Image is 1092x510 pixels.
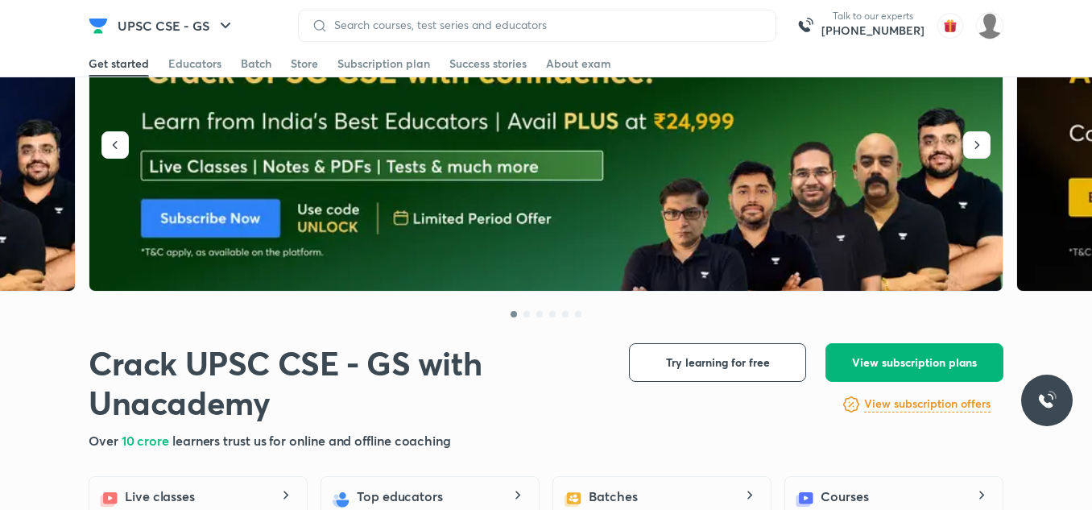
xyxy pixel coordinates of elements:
a: Educators [168,51,221,77]
span: View subscription plans [852,355,977,371]
img: shashank [976,12,1003,39]
input: Search courses, test series and educators [328,19,763,31]
a: Success stories [449,51,527,77]
h6: View subscription offers [864,396,991,413]
h5: Live classes [125,487,195,506]
div: About exam [546,56,611,72]
div: Success stories [449,56,527,72]
button: UPSC CSE - GS [108,10,245,42]
a: About exam [546,51,611,77]
button: Try learning for free [629,343,806,382]
span: Over [89,432,122,449]
h5: Top educators [357,487,443,506]
a: Get started [89,51,149,77]
a: Subscription plan [337,51,430,77]
div: Batch [241,56,271,72]
div: Get started [89,56,149,72]
a: Batch [241,51,271,77]
span: 10 crore [122,432,172,449]
button: View subscription plans [825,343,1003,382]
img: avatar [937,13,963,39]
a: [PHONE_NUMBER] [821,23,924,39]
h1: Crack UPSC CSE - GS with Unacademy [89,343,603,422]
span: learners trust us for online and offline coaching [172,432,451,449]
img: Company Logo [89,16,108,35]
h5: Courses [821,487,868,506]
div: Subscription plan [337,56,430,72]
img: ttu [1037,391,1057,410]
span: Try learning for free [666,355,770,371]
h5: Batches [589,487,637,506]
p: Talk to our experts [821,10,924,23]
a: View subscription offers [864,395,991,414]
div: Educators [168,56,221,72]
a: Store [291,51,318,77]
img: call-us [789,10,821,42]
div: Store [291,56,318,72]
